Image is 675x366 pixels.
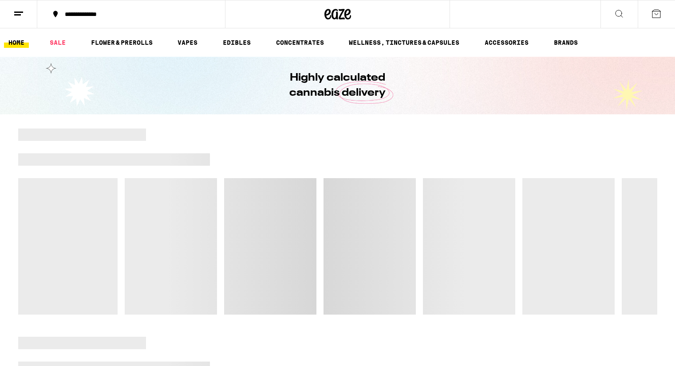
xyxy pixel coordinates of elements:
[264,70,411,101] h1: Highly calculated cannabis delivery
[4,37,29,48] a: HOME
[480,37,533,48] a: ACCESSORIES
[344,37,464,48] a: WELLNESS, TINCTURES & CAPSULES
[549,37,582,48] button: BRANDS
[87,37,157,48] a: FLOWER & PREROLLS
[173,37,202,48] a: VAPES
[218,37,255,48] a: EDIBLES
[45,37,70,48] a: SALE
[272,37,328,48] a: CONCENTRATES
